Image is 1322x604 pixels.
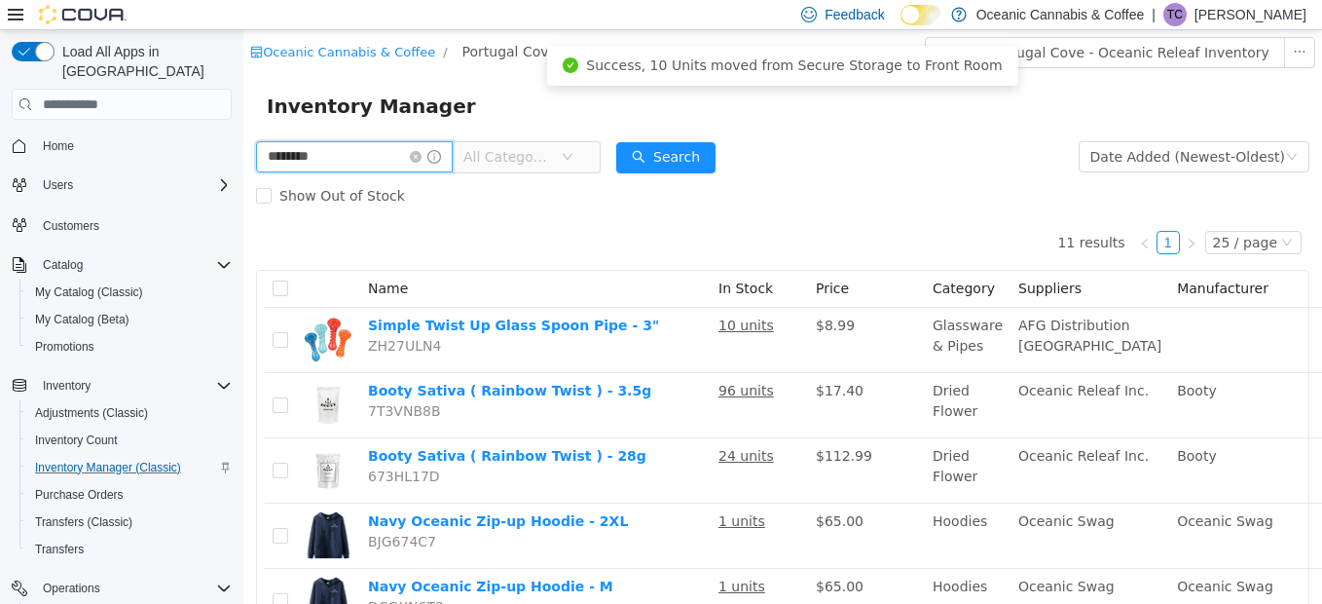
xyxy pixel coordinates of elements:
[681,539,767,604] td: Hoodies
[27,483,131,507] a: Purchase Orders
[35,212,232,237] span: Customers
[43,218,99,234] span: Customers
[39,5,127,24] img: Cova
[19,306,239,333] button: My Catalog (Beta)
[27,281,151,304] a: My Catalog (Classic)
[43,581,100,596] span: Operations
[934,548,1030,564] span: Oceanic Swag
[681,473,767,539] td: Hoodies
[27,429,232,452] span: Inventory Count
[934,483,1030,499] span: Oceanic Swag
[775,287,918,323] span: AFG Distribution [GEOGRAPHIC_DATA]
[60,351,109,399] img: Booty Sativa ( Rainbow Twist ) - 3.5g hero shot
[35,542,84,557] span: Transfers
[775,250,838,266] span: Suppliers
[1167,3,1183,26] span: TC
[1043,121,1054,134] i: icon: down
[35,253,232,277] span: Catalog
[125,548,370,564] a: Navy Oceanic Zip-up Hoodie - M
[19,279,239,306] button: My Catalog (Classic)
[35,487,124,503] span: Purchase Orders
[775,418,905,434] span: Oceanic Releaf Inc.
[4,132,239,160] button: Home
[1041,7,1072,38] button: icon: ellipsis
[19,481,239,509] button: Purchase Orders
[1038,207,1049,220] i: icon: down
[970,202,1034,223] div: 25 / page
[200,15,203,29] span: /
[4,171,239,199] button: Users
[475,353,531,368] u: 96 units
[1152,3,1156,26] p: |
[27,538,92,561] a: Transfers
[572,548,620,564] span: $65.00
[934,418,973,434] span: Booty
[936,201,960,224] li: Next Page
[27,401,156,425] a: Adjustments (Classic)
[43,378,91,394] span: Inventory
[27,335,232,359] span: Promotions
[125,569,201,585] span: DCGXN6T3
[896,208,907,219] i: icon: left
[475,548,522,564] u: 1 units
[27,281,232,304] span: My Catalog (Classic)
[60,416,109,465] img: Booty Sativa ( Rainbow Twist ) - 28g hero shot
[35,312,129,327] span: My Catalog (Beta)
[681,7,1042,38] button: Export Portugal Cove - Oceanic Releaf Inventory
[43,177,73,193] span: Users
[27,538,232,561] span: Transfers
[825,5,884,24] span: Feedback
[35,133,232,158] span: Home
[27,483,232,507] span: Purchase Orders
[220,117,309,136] span: All Categories
[19,399,239,427] button: Adjustments (Classic)
[318,121,330,134] i: icon: down
[28,158,169,173] span: Show Out of Stock
[35,214,107,238] a: Customers
[913,201,936,224] li: 1
[4,251,239,279] button: Catalog
[1163,3,1187,26] div: Thomas Clarke
[35,405,148,421] span: Adjustments (Classic)
[219,11,429,32] span: Portugal Cove - Oceanic Releaf
[4,372,239,399] button: Inventory
[27,308,137,331] a: My Catalog (Beta)
[27,456,232,479] span: Inventory Manager (Classic)
[35,577,108,600] button: Operations
[35,134,82,158] a: Home
[19,333,239,360] button: Promotions
[681,278,767,343] td: Glassware & Pipes
[35,339,94,355] span: Promotions
[572,287,611,303] span: $8.99
[27,429,126,452] a: Inventory Count
[572,418,629,434] span: $112.99
[890,201,913,224] li: Previous Page
[19,536,239,563] button: Transfers
[475,250,530,266] span: In Stock
[23,60,244,92] span: Inventory Manager
[60,285,109,334] img: Simple Twist Up Glass Spoon Pipe - 3" hero shot
[19,427,239,454] button: Inventory Count
[35,577,232,600] span: Operations
[125,373,198,389] span: 7T3VNB8B
[572,353,620,368] span: $17.40
[483,7,550,36] div: All Rooms
[775,548,871,564] span: Oceanic Swag
[125,483,385,499] a: Navy Oceanic Zip-up Hoodie - 2XL
[343,27,758,43] span: Success, 10 Units moved from Secure Storage to Front Room
[4,575,239,602] button: Operations
[35,173,81,197] button: Users
[900,5,941,25] input: Dark Mode
[373,112,472,143] button: icon: searchSearch
[35,374,98,397] button: Inventory
[35,514,132,530] span: Transfers (Classic)
[689,250,752,266] span: Category
[125,308,198,323] span: ZH27ULN4
[27,308,232,331] span: My Catalog (Beta)
[55,42,232,81] span: Load All Apps in [GEOGRAPHIC_DATA]
[35,284,143,300] span: My Catalog (Classic)
[775,483,871,499] span: Oceanic Swag
[572,483,620,499] span: $65.00
[35,253,91,277] button: Catalog
[976,3,1145,26] p: Oceanic Cannabis & Coffee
